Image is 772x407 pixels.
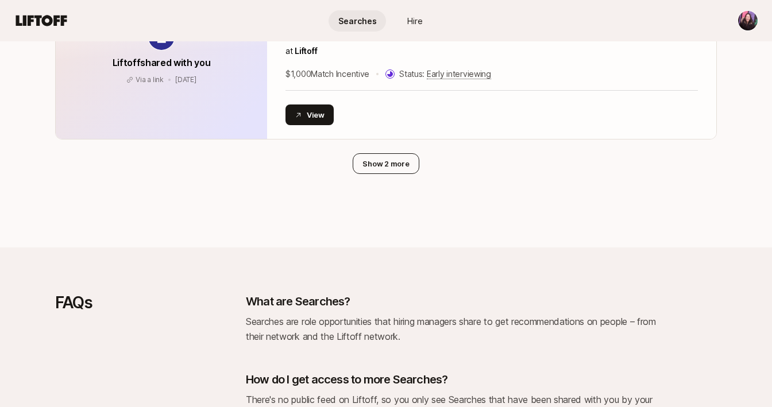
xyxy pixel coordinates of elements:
[738,10,758,31] button: Tiffany Lai
[136,75,164,85] p: Via a link
[295,46,317,56] span: Liftoff
[246,293,350,309] p: What are Searches?
[175,75,196,84] span: September 18, 2024 2:02pm
[285,104,334,125] button: View
[113,57,211,68] span: Liftoff shared with you
[285,44,698,58] p: at
[738,11,758,30] img: Tiffany Lai
[353,153,419,174] button: Show 2 more
[246,371,447,387] p: How do I get access to more Searches?
[386,10,443,32] a: Hire
[407,15,423,27] span: Hire
[246,314,659,344] p: Searches are role opportunities that hiring managers share to get recommendations on people – fro...
[285,67,369,81] p: $1,000 Match Incentive
[399,67,491,81] p: Status:
[338,15,377,27] span: Searches
[427,69,491,79] span: Early interviewing
[329,10,386,32] a: Searches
